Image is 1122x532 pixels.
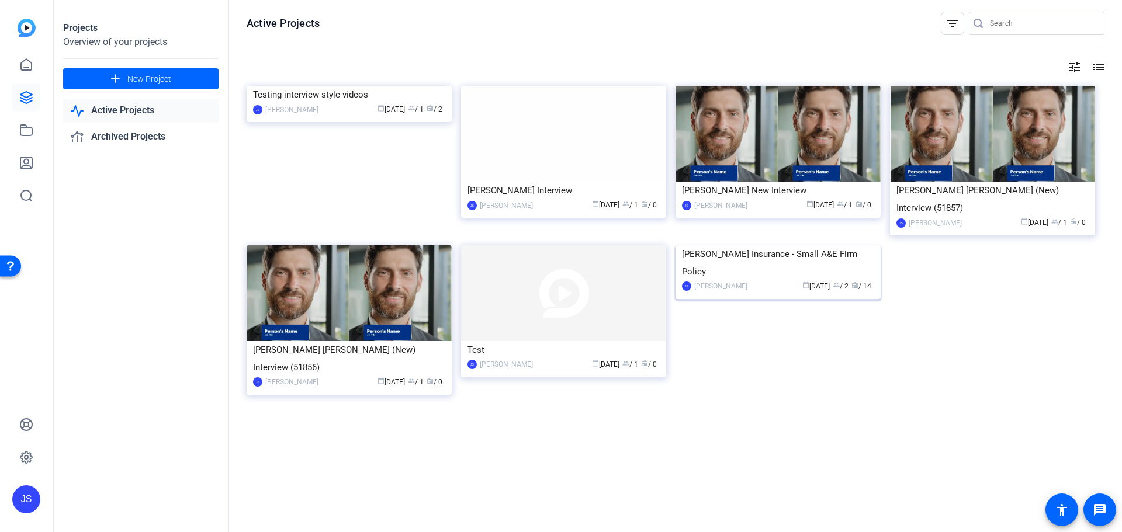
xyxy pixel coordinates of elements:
[909,217,962,229] div: [PERSON_NAME]
[990,16,1095,30] input: Search
[378,105,405,113] span: [DATE]
[127,73,171,85] span: New Project
[408,377,415,384] span: group
[63,35,219,49] div: Overview of your projects
[833,281,840,288] span: group
[641,360,657,368] span: / 0
[896,218,906,228] div: JS
[427,377,434,384] span: radio
[694,200,747,211] div: [PERSON_NAME]
[694,280,747,292] div: [PERSON_NAME]
[682,182,874,199] div: [PERSON_NAME] New Interview
[592,360,599,367] span: calendar_today
[856,200,863,207] span: radio
[467,360,477,369] div: JS
[1093,503,1107,517] mat-icon: message
[806,200,813,207] span: calendar_today
[592,360,619,368] span: [DATE]
[265,104,318,116] div: [PERSON_NAME]
[63,125,219,149] a: Archived Projects
[427,105,434,112] span: radio
[108,72,123,86] mat-icon: add
[247,16,320,30] h1: Active Projects
[253,105,262,114] div: JS
[265,376,318,388] div: [PERSON_NAME]
[408,105,415,112] span: group
[682,281,691,291] div: JS
[851,281,858,288] span: radio
[378,105,385,112] span: calendar_today
[253,341,445,376] div: [PERSON_NAME] [PERSON_NAME] (New) Interview (51856)
[378,378,405,386] span: [DATE]
[427,378,442,386] span: / 0
[896,182,1089,217] div: [PERSON_NAME] [PERSON_NAME] (New) Interview (51857)
[1070,218,1077,225] span: radio
[253,86,445,103] div: Testing interview style videos
[622,360,629,367] span: group
[641,360,648,367] span: radio
[467,201,477,210] div: JS
[592,200,599,207] span: calendar_today
[592,201,619,209] span: [DATE]
[63,21,219,35] div: Projects
[63,68,219,89] button: New Project
[1051,218,1058,225] span: group
[18,19,36,37] img: blue-gradient.svg
[1068,60,1082,74] mat-icon: tune
[641,201,657,209] span: / 0
[408,378,424,386] span: / 1
[467,182,660,199] div: [PERSON_NAME] Interview
[622,360,638,368] span: / 1
[427,105,442,113] span: / 2
[856,201,871,209] span: / 0
[833,282,849,290] span: / 2
[802,282,830,290] span: [DATE]
[12,485,40,513] div: JS
[946,16,960,30] mat-icon: filter_list
[802,281,809,288] span: calendar_today
[806,201,834,209] span: [DATE]
[480,359,533,370] div: [PERSON_NAME]
[837,200,844,207] span: group
[1051,218,1067,227] span: / 1
[851,282,871,290] span: / 14
[837,201,853,209] span: / 1
[480,200,533,211] div: [PERSON_NAME]
[408,105,424,113] span: / 1
[467,341,660,359] div: Test
[1055,503,1069,517] mat-icon: accessibility
[378,377,385,384] span: calendar_today
[622,201,638,209] span: / 1
[641,200,648,207] span: radio
[622,200,629,207] span: group
[1070,218,1086,227] span: / 0
[1090,60,1104,74] mat-icon: list
[1021,218,1048,227] span: [DATE]
[1021,218,1028,225] span: calendar_today
[682,245,874,280] div: [PERSON_NAME] Insurance - Small A&E Firm Policy
[682,201,691,210] div: JS
[253,377,262,387] div: JS
[63,99,219,123] a: Active Projects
